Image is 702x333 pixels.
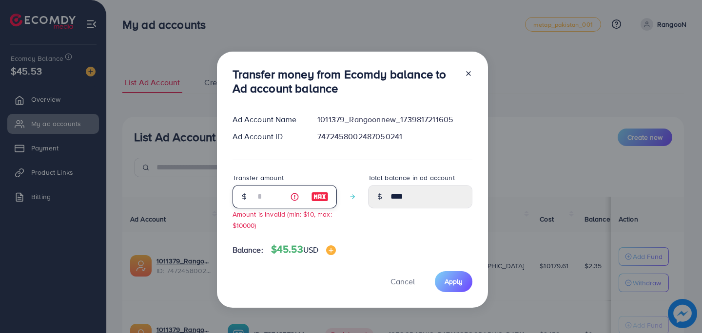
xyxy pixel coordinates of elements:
span: Cancel [390,276,415,287]
img: image [311,191,329,203]
img: image [326,245,336,255]
span: Balance: [233,244,263,256]
span: Apply [445,277,463,286]
small: Amount is invalid (min: $10, max: $10000) [233,209,332,230]
h4: $45.53 [271,243,336,256]
div: 1011379_Rangoonnew_1739817211605 [310,114,480,125]
div: 7472458002487050241 [310,131,480,142]
div: Ad Account Name [225,114,310,125]
button: Cancel [378,271,427,292]
h3: Transfer money from Ecomdy balance to Ad account balance [233,67,457,95]
span: USD [303,244,318,255]
button: Apply [435,271,472,292]
label: Total balance in ad account [368,173,455,183]
label: Transfer amount [233,173,284,183]
div: Ad Account ID [225,131,310,142]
